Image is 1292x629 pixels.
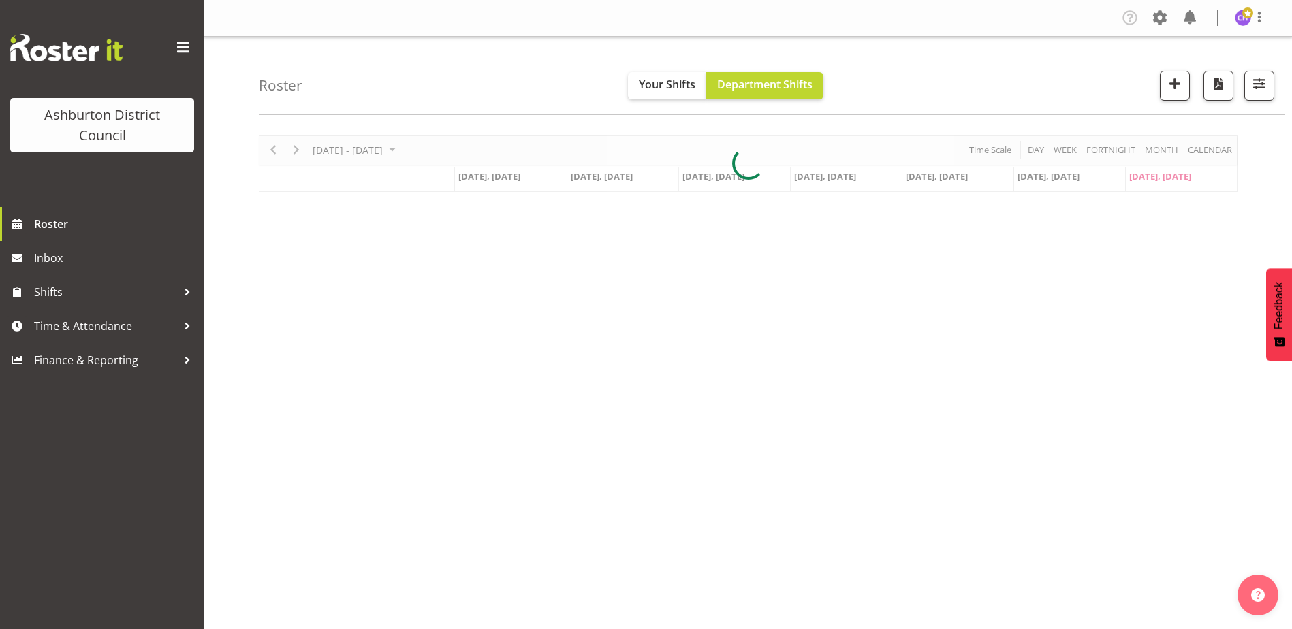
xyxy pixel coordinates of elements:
span: Time & Attendance [34,316,177,336]
img: help-xxl-2.png [1251,588,1265,602]
div: Ashburton District Council [24,105,180,146]
button: Department Shifts [706,72,823,99]
button: Your Shifts [628,72,706,99]
button: Feedback - Show survey [1266,268,1292,361]
span: Inbox [34,248,198,268]
span: Roster [34,214,198,234]
img: chalotter-hydes5348.jpg [1235,10,1251,26]
span: Shifts [34,282,177,302]
span: Feedback [1273,282,1285,329]
span: Finance & Reporting [34,350,177,370]
button: Add a new shift [1160,71,1190,101]
button: Download a PDF of the roster according to the set date range. [1203,71,1233,101]
span: Department Shifts [717,77,813,92]
button: Filter Shifts [1244,71,1274,101]
img: Rosterit website logo [10,34,123,61]
span: Your Shifts [639,77,695,92]
h4: Roster [259,78,302,93]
